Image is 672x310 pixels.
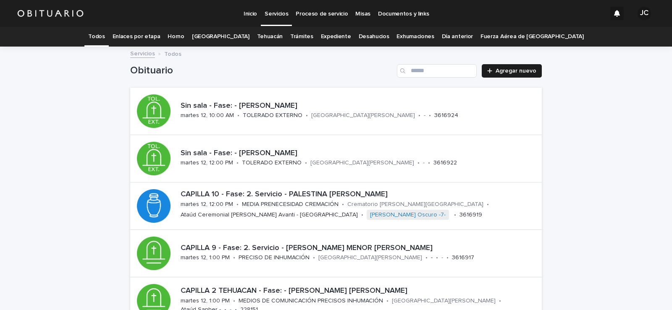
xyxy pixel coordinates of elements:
input: Buscar [397,64,477,78]
font: Horno [168,34,184,39]
img: HUM7g2VNRLqGMmR9WVqf [17,5,84,22]
a: [PERSON_NAME] Oscuro -7- [370,211,446,219]
font: - [424,112,425,118]
font: • [233,255,235,261]
a: Todos [88,27,105,47]
font: 3616917 [452,255,474,261]
font: martes 12, 1:00 PM [181,255,230,261]
font: [GEOGRAPHIC_DATA][PERSON_NAME] [318,255,422,261]
font: • [237,112,239,118]
a: Sin sala - Fase: - [PERSON_NAME]martes 12, 10:00 AM•TOLERADO EXTERNO•[GEOGRAPHIC_DATA][PERSON_NAM... [130,88,542,135]
font: PRECISO DE INHUMACIÓN [239,255,310,261]
font: 3616924 [434,112,458,118]
font: • [236,201,239,207]
font: • [417,160,420,166]
font: martes 12, 12:00 PM [181,201,233,207]
font: Trámites [290,34,313,39]
font: • [499,298,501,304]
font: • [446,255,449,261]
font: • [418,112,420,118]
font: TOLERADO EXTERNO [242,160,302,166]
a: Enlaces por etapa [113,27,160,47]
font: • [342,201,344,207]
font: Fuerza Aérea de [GEOGRAPHIC_DATA] [480,34,584,39]
a: CAPILLA 10 - Fase: 2. Servicio - PALESTINA [PERSON_NAME]martes 12, 12:00 PM•MEDIA PRENECESIDAD CR... [130,182,542,230]
font: Exhumaciones [396,34,434,39]
font: [GEOGRAPHIC_DATA][PERSON_NAME] [310,160,414,166]
a: Servicios [130,48,155,58]
a: Desahucios [359,27,389,47]
a: Expediente [321,27,351,47]
a: Día anterior [442,27,473,47]
font: Desahucios [359,34,389,39]
a: CAPILLA 9 - Fase: 2. Servicio - [PERSON_NAME] MENOR [PERSON_NAME]martes 12, 1:00 PM•PRECISO DE IN... [130,230,542,277]
font: martes 12, 10:00 AM [181,112,234,118]
a: Tehuacán [257,27,283,47]
a: Fuerza Aérea de [GEOGRAPHIC_DATA] [480,27,584,47]
font: JC [640,9,648,17]
a: Agregar nuevo [482,64,542,78]
font: 3616922 [433,160,457,166]
font: • [425,255,428,261]
font: Agregar nuevo [496,68,536,74]
a: Exhumaciones [396,27,434,47]
font: TOLERADO EXTERNO [243,112,302,118]
a: [GEOGRAPHIC_DATA] [192,27,249,47]
font: Todos [88,34,105,39]
font: • [454,212,456,218]
font: CAPILLA 2 TEHUACAN - Fase: - [PERSON_NAME] [PERSON_NAME] [181,287,407,294]
font: Ataúd Ceremonial [PERSON_NAME] Avanti - [GEOGRAPHIC_DATA] [181,212,358,218]
font: • [306,112,308,118]
font: [GEOGRAPHIC_DATA] [192,34,249,39]
font: Sin sala - Fase: - [PERSON_NAME] [181,102,297,109]
font: • [313,255,315,261]
font: Crematorio [PERSON_NAME][GEOGRAPHIC_DATA] [347,201,483,207]
a: Sin sala - Fase: - [PERSON_NAME]martes 12, 12:00 PM•TOLERADO EXTERNO•[GEOGRAPHIC_DATA][PERSON_NAM... [130,135,542,182]
font: Expediente [321,34,351,39]
font: • [361,212,363,218]
font: • [428,160,430,166]
font: • [429,112,431,118]
font: Enlaces por etapa [113,34,160,39]
font: CAPILLA 10 - Fase: 2. Servicio - PALESTINA [PERSON_NAME] [181,190,388,198]
font: - [423,160,425,166]
font: - [431,255,433,261]
font: martes 12, 1:00 PM [181,298,230,304]
font: • [236,160,239,166]
font: • [436,255,438,261]
font: Día anterior [442,34,473,39]
font: 3616919 [459,212,482,218]
font: - [441,255,443,261]
font: [GEOGRAPHIC_DATA][PERSON_NAME] [311,112,415,118]
font: Obituario [130,65,173,76]
font: • [487,201,489,207]
font: MEDIA PRENECESIDAD CREMACIÓN [242,201,339,207]
font: MEDIOS DE COMUNICACIÓN PRECISOS INHUMACIÓN [239,298,383,304]
font: CAPILLA 9 - Fase: 2. Servicio - [PERSON_NAME] MENOR [PERSON_NAME] [181,244,433,252]
font: [PERSON_NAME] Oscuro -7- [370,212,446,218]
font: [GEOGRAPHIC_DATA][PERSON_NAME] [392,298,496,304]
font: • [305,160,307,166]
font: Tehuacán [257,34,283,39]
font: Sin sala - Fase: - [PERSON_NAME] [181,149,297,157]
font: Servicios [130,51,155,57]
font: • [386,298,388,304]
a: Trámites [290,27,313,47]
font: martes 12, 12:00 PM [181,160,233,166]
font: • [233,298,235,304]
font: Todos [164,51,181,57]
a: Horno [168,27,184,47]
